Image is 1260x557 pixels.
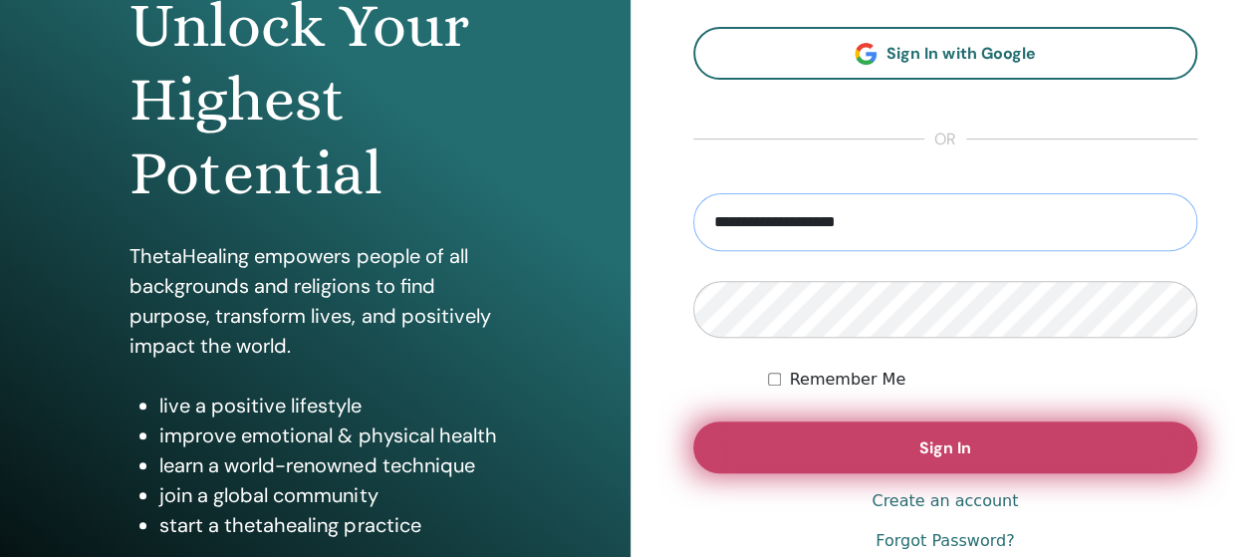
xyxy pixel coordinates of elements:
[159,480,500,510] li: join a global community
[768,368,1197,392] div: Keep me authenticated indefinitely or until I manually logout
[924,128,966,151] span: or
[159,420,500,450] li: improve emotional & physical health
[872,489,1018,513] a: Create an account
[876,529,1014,553] a: Forgot Password?
[919,437,971,458] span: Sign In
[693,27,1198,80] a: Sign In with Google
[886,43,1035,64] span: Sign In with Google
[159,391,500,420] li: live a positive lifestyle
[159,510,500,540] li: start a thetahealing practice
[159,450,500,480] li: learn a world-renowned technique
[129,241,500,361] p: ThetaHealing empowers people of all backgrounds and religions to find purpose, transform lives, a...
[693,421,1198,473] button: Sign In
[789,368,905,392] label: Remember Me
